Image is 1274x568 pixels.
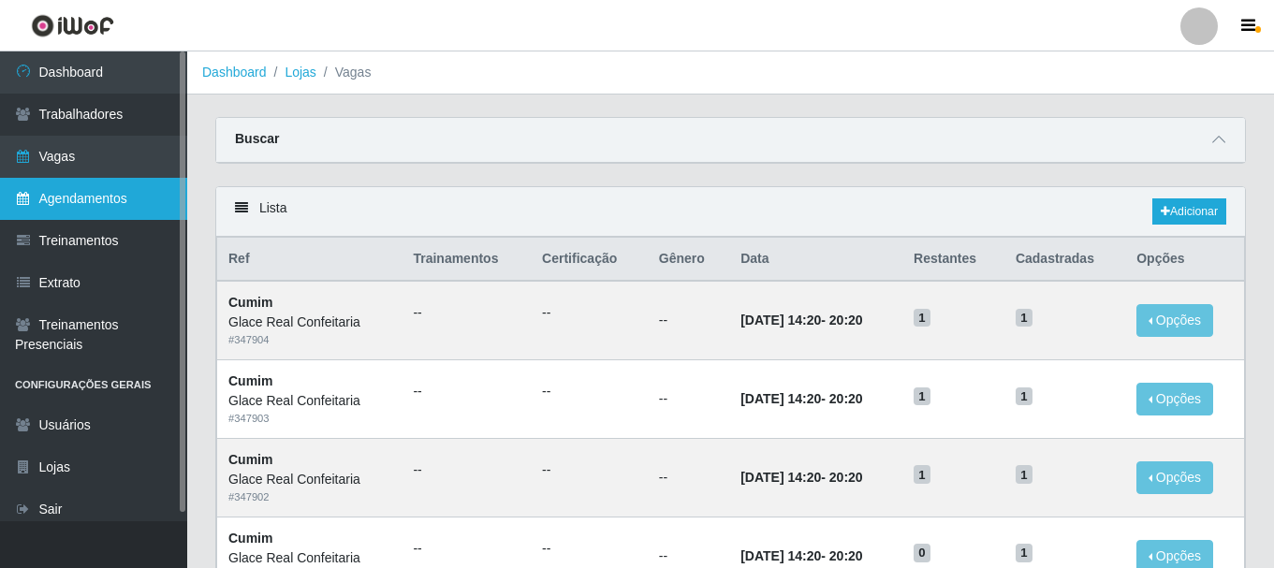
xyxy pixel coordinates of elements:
[1125,238,1244,282] th: Opções
[740,391,862,406] strong: -
[1004,238,1125,282] th: Cadastradas
[914,544,930,562] span: 0
[542,539,637,559] ul: --
[31,14,114,37] img: CoreUI Logo
[1152,198,1226,225] a: Adicionar
[1136,461,1213,494] button: Opções
[648,438,729,517] td: --
[740,548,821,563] time: [DATE] 14:20
[531,238,648,282] th: Certificação
[285,65,315,80] a: Lojas
[202,65,267,80] a: Dashboard
[402,238,531,282] th: Trainamentos
[228,332,390,348] div: # 347904
[228,452,272,467] strong: Cumim
[235,131,279,146] strong: Buscar
[1016,387,1032,406] span: 1
[648,238,729,282] th: Gênero
[740,470,821,485] time: [DATE] 14:20
[648,281,729,359] td: --
[228,295,272,310] strong: Cumim
[648,360,729,439] td: --
[914,387,930,406] span: 1
[542,303,637,323] ul: --
[914,309,930,328] span: 1
[187,51,1274,95] nav: breadcrumb
[740,470,862,485] strong: -
[413,460,520,480] ul: --
[829,391,863,406] time: 20:20
[1016,309,1032,328] span: 1
[228,489,390,505] div: # 347902
[740,313,821,328] time: [DATE] 14:20
[1136,304,1213,337] button: Opções
[914,465,930,484] span: 1
[228,313,390,332] div: Glace Real Confeitaria
[740,313,862,328] strong: -
[228,548,390,568] div: Glace Real Confeitaria
[413,382,520,401] ul: --
[413,539,520,559] ul: --
[228,373,272,388] strong: Cumim
[217,238,403,282] th: Ref
[228,391,390,411] div: Glace Real Confeitaria
[542,460,637,480] ul: --
[1016,465,1032,484] span: 1
[829,470,863,485] time: 20:20
[542,382,637,401] ul: --
[902,238,1004,282] th: Restantes
[216,187,1245,237] div: Lista
[228,411,390,427] div: # 347903
[1016,544,1032,562] span: 1
[228,531,272,546] strong: Cumim
[413,303,520,323] ul: --
[729,238,902,282] th: Data
[228,470,390,489] div: Glace Real Confeitaria
[1136,383,1213,415] button: Opções
[829,313,863,328] time: 20:20
[740,391,821,406] time: [DATE] 14:20
[740,548,862,563] strong: -
[316,63,372,82] li: Vagas
[829,548,863,563] time: 20:20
